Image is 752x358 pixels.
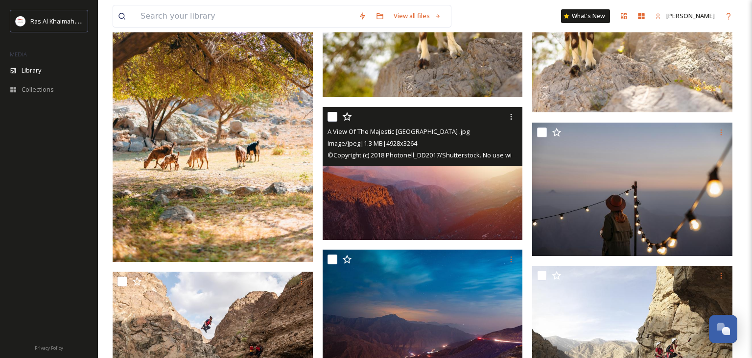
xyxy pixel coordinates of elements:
[22,85,54,94] span: Collections
[323,107,523,240] img: A View Of The Majestic Jebel Jais Mountain .jpg
[666,11,715,20] span: [PERSON_NAME]
[136,5,353,27] input: Search your library
[328,139,417,148] span: image/jpeg | 1.3 MB | 4928 x 3264
[328,127,470,136] span: A View Of The Majestic [GEOGRAPHIC_DATA] .jpg
[35,341,63,353] a: Privacy Policy
[561,9,610,23] a: What's New
[35,345,63,351] span: Privacy Policy
[532,123,732,256] img: Jebel Jais .jpg
[328,150,564,159] span: © Copyright (c) 2018 Photonell_DD2017/Shutterstock. No use without permission.
[709,315,737,343] button: Open Chat
[10,51,27,58] span: MEDIA
[16,16,25,26] img: Logo_RAKTDA_RGB-01.png
[650,6,720,26] a: [PERSON_NAME]
[30,16,169,26] span: Ras Al Khaimah Tourism Development Authority
[22,66,41,75] span: Library
[389,6,446,26] a: View all files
